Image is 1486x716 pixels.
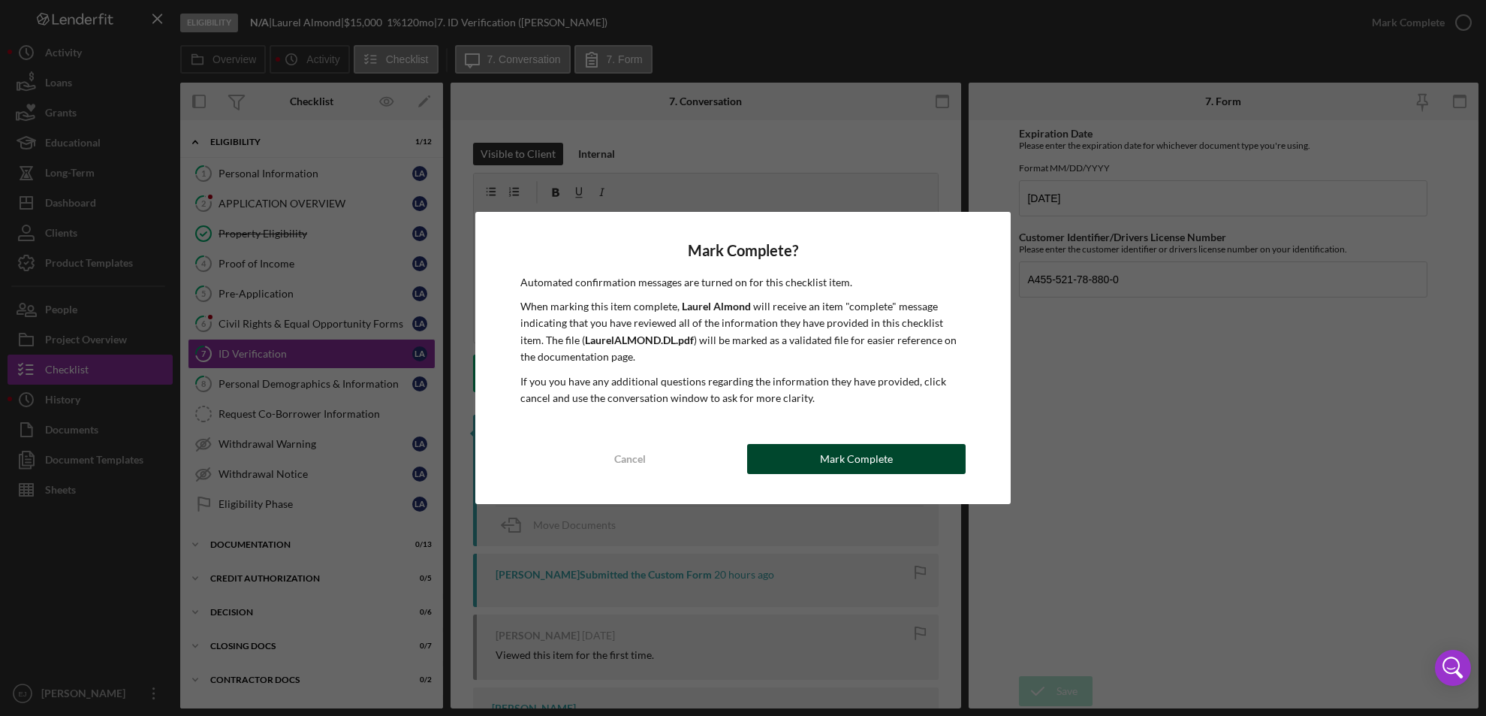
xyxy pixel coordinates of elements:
div: Cancel [614,444,646,474]
div: Open Intercom Messenger [1435,650,1471,686]
button: Mark Complete [747,444,966,474]
p: Automated confirmation messages are turned on for this checklist item. [520,274,966,291]
h4: Mark Complete? [520,242,966,259]
p: When marking this item complete, will receive an item "complete" message indicating that you have... [520,298,966,366]
button: Cancel [520,444,740,474]
b: Laurel Almond [682,300,751,313]
p: If you you have any additional questions regarding the information they have provided, click canc... [520,373,966,407]
b: LaurelALMOND.DL.pdf [585,334,694,346]
div: Mark Complete [820,444,893,474]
